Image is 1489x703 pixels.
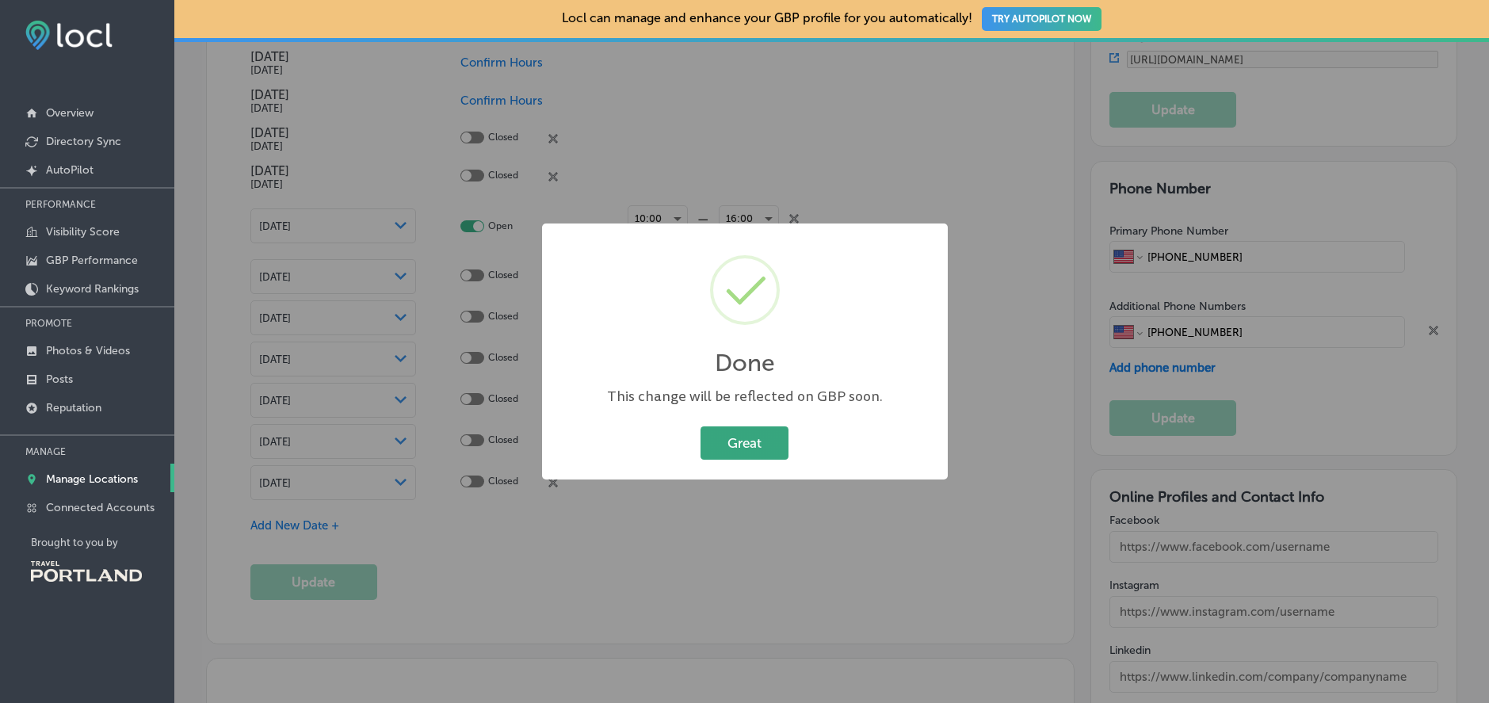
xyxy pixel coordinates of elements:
p: Keyword Rankings [46,282,139,296]
h2: Done [715,349,775,377]
img: Travel Portland [31,561,142,582]
p: Reputation [46,401,101,415]
button: TRY AUTOPILOT NOW [982,7,1101,31]
p: AutoPilot [46,163,94,177]
p: Posts [46,373,73,386]
p: Manage Locations [46,472,138,486]
p: Brought to you by [31,537,174,548]
p: Directory Sync [46,135,121,148]
div: This change will be reflected on GBP soon. [558,387,932,407]
p: Photos & Videos [46,344,130,357]
img: fda3e92497d09a02dc62c9cd864e3231.png [25,21,113,50]
p: Overview [46,106,94,120]
p: Visibility Score [46,225,120,239]
button: Great [701,426,788,459]
p: Connected Accounts [46,501,155,514]
p: GBP Performance [46,254,138,267]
